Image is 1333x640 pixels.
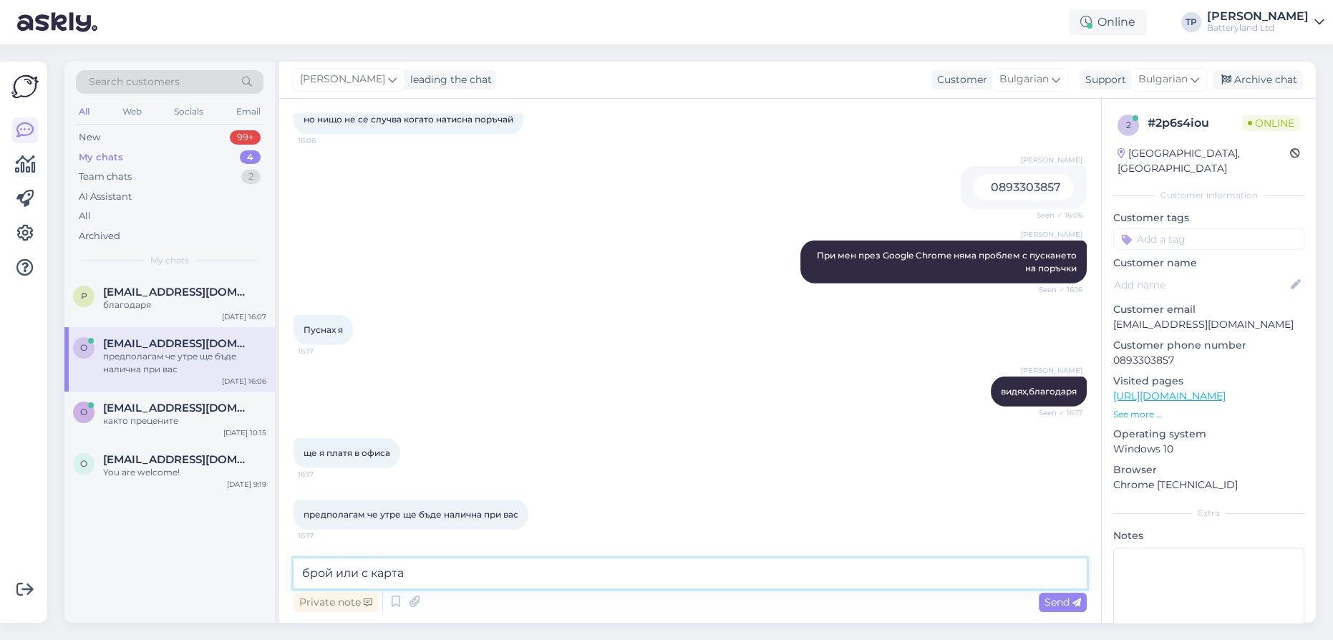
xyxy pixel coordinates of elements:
span: o [80,407,87,417]
span: При мен през Google Chrome няма проблем с пускането на поръчки [817,250,1079,273]
span: Seen ✓ 16:06 [1029,210,1082,220]
span: Bulgarian [999,72,1049,87]
span: предполагам че утре ще бъде налична при вас [304,509,518,520]
div: TP [1181,12,1201,32]
p: 0893303857 [1113,353,1304,368]
p: [EMAIL_ADDRESS][DOMAIN_NAME] [1113,317,1304,332]
span: o [80,342,87,353]
div: Socials [171,102,206,121]
p: Customer name [1113,256,1304,271]
div: Private note [294,593,378,612]
span: Seen ✓ 16:17 [1029,407,1082,418]
div: AI Assistant [79,190,132,204]
div: All [76,102,92,121]
div: # 2p6s4iou [1148,115,1242,132]
div: [DATE] 16:07 [222,311,266,322]
div: [DATE] 10:15 [223,427,266,438]
div: предполагам че утре ще бъде налична при вас [103,350,266,376]
p: Notes [1113,528,1304,543]
span: Bulgarian [1138,72,1188,87]
p: Chrome [TECHNICAL_ID] [1113,477,1304,493]
div: Archived [79,229,120,243]
p: Customer tags [1113,210,1304,226]
span: ще я платя в офиса [304,447,390,458]
div: Extra [1113,507,1304,520]
textarea: брой или с карта [294,558,1087,588]
p: Visited pages [1113,374,1304,389]
img: Askly Logo [11,73,39,100]
div: Batteryland Ltd [1207,22,1309,34]
p: See more ... [1113,408,1304,421]
div: My chats [79,150,123,165]
input: Add name [1114,277,1288,293]
div: [GEOGRAPHIC_DATA], [GEOGRAPHIC_DATA] [1118,146,1290,176]
div: Online [1069,9,1147,35]
div: 2 [241,170,261,184]
div: Archive chat [1213,70,1303,89]
div: [PERSON_NAME] [1207,11,1309,22]
div: leading the chat [404,72,492,87]
span: [PERSON_NAME] [1021,365,1082,376]
div: All [79,209,91,223]
p: Windows 10 [1113,442,1304,457]
p: Customer email [1113,302,1304,317]
span: [PERSON_NAME] [300,72,385,87]
span: office@cryptosystemsbg.com [103,337,252,350]
div: [DATE] 9:19 [227,479,266,490]
span: 16:06 [298,135,352,146]
span: Oumou50@hotmail.com [103,453,252,466]
span: office@cryptosystemsbg.com [103,402,252,414]
span: paradox1914@abv.bg [103,286,252,299]
span: Seen ✓ 16:16 [1029,284,1082,295]
div: Customer [931,72,987,87]
div: [DATE] 16:06 [222,376,266,387]
span: O [80,458,87,469]
span: Online [1242,115,1300,131]
p: Browser [1113,462,1304,477]
div: Web [120,102,145,121]
div: Support [1080,72,1126,87]
div: 0893303857 [974,175,1074,200]
p: Operating system [1113,427,1304,442]
div: 99+ [230,130,261,145]
span: 16:17 [298,346,352,357]
span: 16:17 [298,469,352,480]
span: 2 [1126,120,1131,130]
span: Search customers [89,74,180,89]
span: 16:17 [298,530,352,541]
div: Team chats [79,170,132,184]
span: но нищо не се случва когато натисна поръчай [304,114,513,125]
div: New [79,130,100,145]
div: както прецените [103,414,266,427]
span: [PERSON_NAME] [1021,155,1082,165]
span: Пуснах я [304,324,343,335]
span: видях,благодаря [1001,386,1077,397]
span: p [81,291,87,301]
div: 4 [240,150,261,165]
input: Add a tag [1113,228,1304,250]
div: благодаря [103,299,266,311]
div: You are welcome! [103,466,266,479]
span: [PERSON_NAME] [1021,229,1082,240]
span: Send [1044,596,1081,609]
div: Customer information [1113,189,1304,202]
span: My chats [150,254,189,267]
div: Email [233,102,263,121]
a: [PERSON_NAME]Batteryland Ltd [1207,11,1324,34]
a: [URL][DOMAIN_NAME] [1113,389,1226,402]
p: Customer phone number [1113,338,1304,353]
